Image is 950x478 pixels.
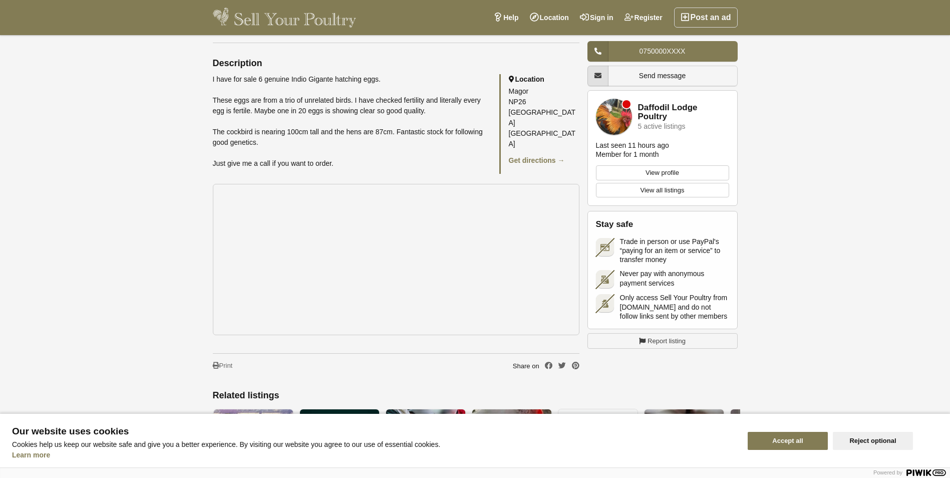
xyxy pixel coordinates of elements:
div: 5 active listings [638,123,686,130]
button: Accept all [748,432,828,450]
h2: Location [509,74,579,84]
span: Report listing [648,336,686,346]
a: View profile [596,165,729,180]
a: Location [524,8,574,28]
span: Only access Sell Your Poultry from [DOMAIN_NAME] and do not follow links sent by other members [620,293,729,321]
img: Dallambay [218,413,238,433]
h2: Stay safe [596,219,729,229]
a: Post an ad [674,8,738,28]
div: Member for 1 month [596,150,659,159]
a: Register [619,8,668,28]
a: Daffodil Lodge Poultry [638,103,729,122]
h2: Related listings [213,390,738,401]
a: Get directions → [509,156,565,164]
a: Report listing [587,333,738,349]
a: View all listings [596,183,729,198]
h2: Description [213,58,579,68]
img: Sell Your Poultry [213,8,357,28]
span: Powered by [873,469,902,475]
a: Print [213,362,233,370]
a: Share on Twitter [558,362,566,370]
a: Share on Facebook [545,362,552,370]
span: Send message [639,72,686,80]
span: Trade in person or use PayPal's “paying for an item or service” to transfer money [620,237,729,265]
div: Magor NP26 [GEOGRAPHIC_DATA] [GEOGRAPHIC_DATA] [509,86,579,149]
p: Cookies help us keep our website safe and give you a better experience. By visiting our website y... [12,440,736,448]
div: Share on [513,362,579,370]
div: Last seen 11 hours ago [596,141,669,150]
span: Never pay with anonymous payment services [620,269,729,287]
div: I have for sale 6 genuine Indio Gigante hatching eggs. These eggs are from a trio of unrelated bi... [213,74,489,169]
a: Share on Pinterest [572,362,579,370]
button: Reject optional [833,432,913,450]
img: Daffodil Lodge Poultry [596,99,632,135]
a: 0750000XXXX [587,41,738,62]
a: Learn more [12,451,50,459]
div: Member is offline [622,100,630,108]
a: Help [488,8,524,28]
span: 0750000XXXX [640,47,686,55]
a: Sign in [574,8,619,28]
span: Our website uses cookies [12,426,736,436]
a: Send message [587,66,738,86]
